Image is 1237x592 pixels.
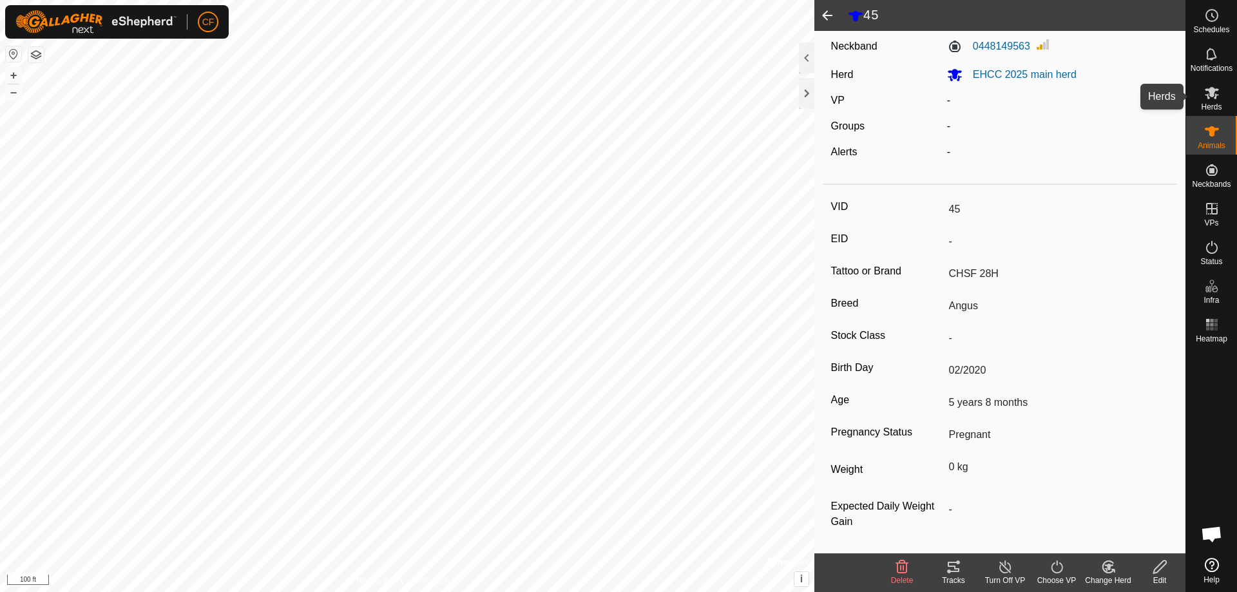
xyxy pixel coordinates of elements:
[1203,296,1219,304] span: Infra
[831,392,944,408] label: Age
[831,327,944,344] label: Stock Class
[1191,64,1232,72] span: Notifications
[831,69,854,80] label: Herd
[831,263,944,280] label: Tattoo or Brand
[848,7,1185,24] h2: 45
[420,575,458,587] a: Contact Us
[6,46,21,62] button: Reset Map
[28,47,44,62] button: Map Layers
[831,198,944,215] label: VID
[831,359,944,376] label: Birth Day
[1186,553,1237,589] a: Help
[831,146,858,157] label: Alerts
[891,576,914,585] span: Delete
[1035,37,1051,52] img: Signal strength
[1193,26,1229,33] span: Schedules
[356,575,405,587] a: Privacy Policy
[928,575,979,586] div: Tracks
[947,39,1030,54] label: 0448149563
[15,10,177,33] img: Gallagher Logo
[794,572,809,586] button: i
[6,68,21,83] button: +
[963,69,1077,80] span: EHCC 2025 main herd
[1031,575,1082,586] div: Choose VP
[831,424,944,441] label: Pregnancy Status
[1193,515,1231,553] div: Open chat
[1198,142,1225,149] span: Animals
[831,120,865,131] label: Groups
[831,231,944,247] label: EID
[1203,576,1220,584] span: Help
[1196,335,1227,343] span: Heatmap
[831,456,944,483] label: Weight
[831,295,944,312] label: Breed
[942,119,1175,134] div: -
[831,39,877,54] label: Neckband
[800,573,803,584] span: i
[831,95,845,106] label: VP
[942,144,1175,160] div: -
[1201,103,1222,111] span: Herds
[1082,575,1134,586] div: Change Herd
[6,84,21,100] button: –
[1192,180,1231,188] span: Neckbands
[1200,258,1222,265] span: Status
[1204,219,1218,227] span: VPs
[831,499,944,530] label: Expected Daily Weight Gain
[947,95,950,106] app-display-virtual-paddock-transition: -
[979,575,1031,586] div: Turn Off VP
[1134,575,1185,586] div: Edit
[202,15,215,29] span: CF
